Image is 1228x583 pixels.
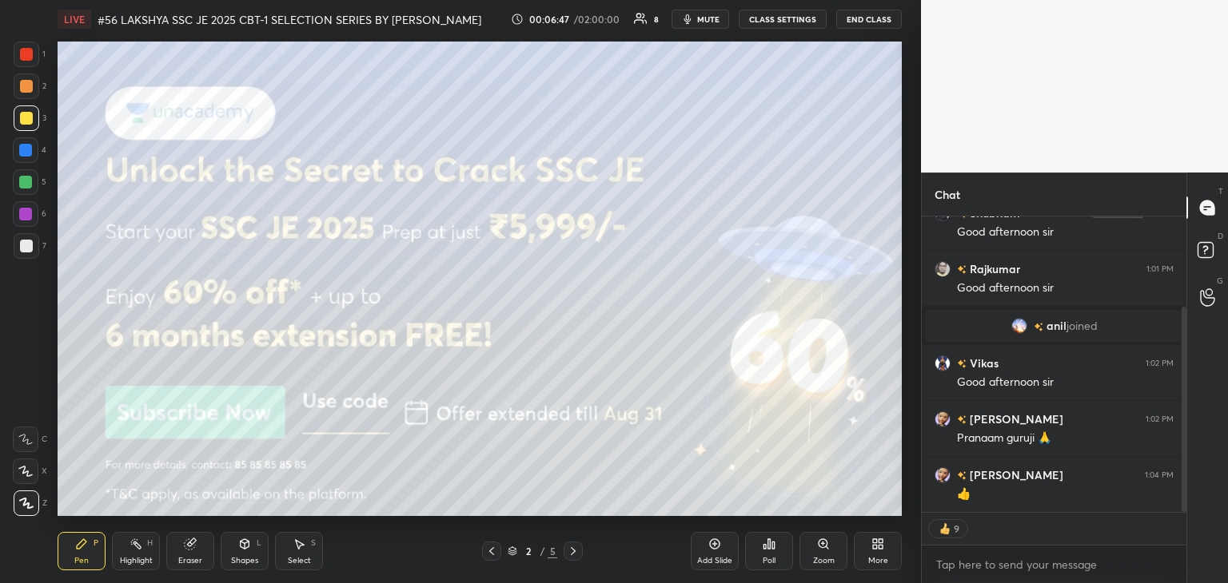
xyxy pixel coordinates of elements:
[13,137,46,163] div: 4
[1218,230,1223,242] p: D
[868,557,888,565] div: More
[937,521,953,537] img: thumbs_up.png
[1218,185,1223,197] p: T
[540,546,544,556] div: /
[13,169,46,195] div: 5
[763,557,775,565] div: Poll
[1217,275,1223,287] p: G
[953,522,959,535] div: 9
[14,233,46,259] div: 7
[120,557,153,565] div: Highlight
[14,105,46,131] div: 3
[13,426,47,452] div: C
[14,490,47,516] div: Z
[94,539,98,547] div: P
[257,539,261,547] div: L
[231,557,258,565] div: Shapes
[13,201,46,227] div: 6
[311,539,316,547] div: S
[697,14,720,25] span: mute
[147,539,153,547] div: H
[74,557,89,565] div: Pen
[672,10,729,29] button: mute
[697,557,732,565] div: Add Slide
[13,458,47,484] div: X
[178,557,202,565] div: Eraser
[520,546,536,556] div: 2
[654,15,659,23] div: 8
[922,216,1186,513] div: grid
[548,544,557,558] div: 5
[813,557,835,565] div: Zoom
[836,10,902,29] button: End Class
[58,10,91,29] div: LIVE
[14,42,46,67] div: 1
[14,73,46,99] div: 2
[98,12,481,27] h4: #56 LAKSHYA SSC JE 2025 CBT-1 SELECTION SERIES BY [PERSON_NAME]
[922,173,973,216] p: Chat
[739,10,827,29] button: CLASS SETTINGS
[288,557,311,565] div: Select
